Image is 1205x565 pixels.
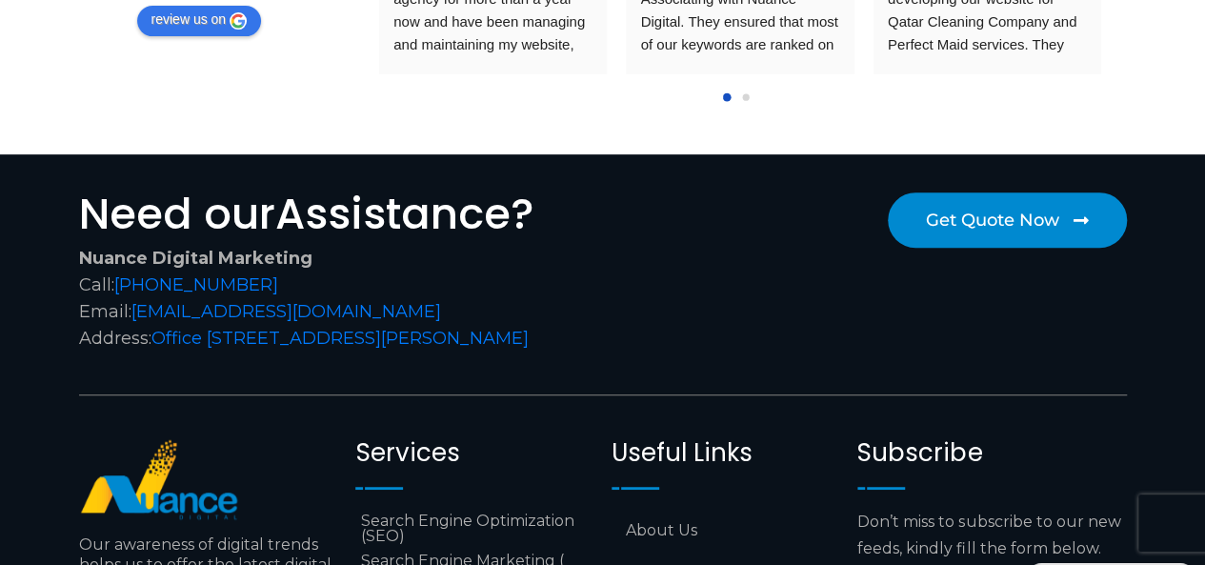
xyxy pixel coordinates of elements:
a: [EMAIL_ADDRESS][DOMAIN_NAME] [131,301,441,322]
div: 0 [722,93,731,102]
span: Get Quote Now [926,212,1059,229]
a: Search Engine Optimization (SEO) [355,509,592,549]
p: Don’t miss to subscribe to our new feeds, kindly fill the form below. [857,509,1126,562]
a: About Us [612,509,838,553]
h2: Services [355,438,592,468]
div: Call: Email: Address: [79,245,593,352]
a: Office [STREET_ADDRESS][PERSON_NAME] [151,328,529,349]
h2: Need our [79,192,593,235]
a: review us on [137,6,262,36]
a: Get Quote Now [888,192,1127,248]
div: 1 [742,93,749,100]
h2: Useful Links [612,438,838,468]
a: [PHONE_NUMBER] [114,274,278,295]
span: Assistance? [275,184,534,244]
strong: Nuance Digital Marketing [79,248,312,269]
h2: Subscribe [857,438,1126,468]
